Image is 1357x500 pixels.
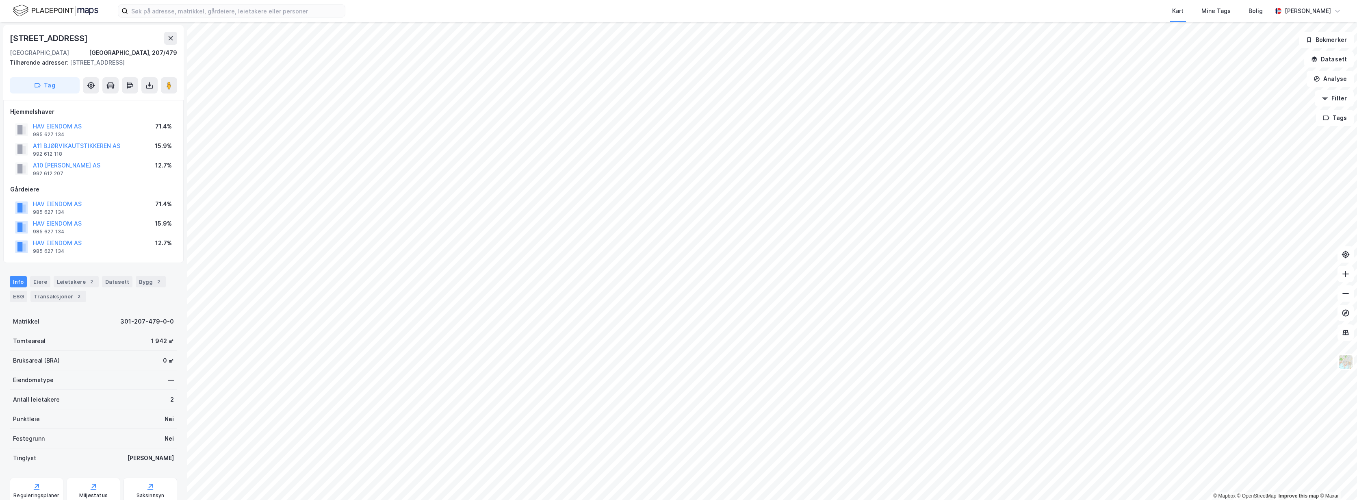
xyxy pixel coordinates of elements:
[1172,6,1184,16] div: Kart
[155,141,172,151] div: 15.9%
[13,492,59,499] div: Reguleringsplaner
[10,59,70,66] span: Tilhørende adresser:
[155,199,172,209] div: 71.4%
[33,209,65,215] div: 985 627 134
[151,336,174,346] div: 1 942 ㎡
[1338,354,1353,370] img: Z
[10,291,27,302] div: ESG
[170,395,174,404] div: 2
[102,276,132,287] div: Datasett
[13,4,98,18] img: logo.f888ab2527a4732fd821a326f86c7f29.svg
[30,276,50,287] div: Eiere
[10,58,171,67] div: [STREET_ADDRESS]
[136,276,166,287] div: Bygg
[33,151,62,157] div: 992 612 118
[1237,493,1277,499] a: OpenStreetMap
[137,492,165,499] div: Saksinnsyn
[13,434,45,443] div: Festegrunn
[75,292,83,300] div: 2
[154,278,163,286] div: 2
[13,395,60,404] div: Antall leietakere
[13,336,46,346] div: Tomteareal
[33,131,65,138] div: 985 627 134
[1299,32,1354,48] button: Bokmerker
[33,228,65,235] div: 985 627 134
[87,278,95,286] div: 2
[30,291,86,302] div: Transaksjoner
[1213,493,1236,499] a: Mapbox
[13,375,54,385] div: Eiendomstype
[155,238,172,248] div: 12.7%
[168,375,174,385] div: —
[89,48,177,58] div: [GEOGRAPHIC_DATA], 207/479
[165,414,174,424] div: Nei
[127,453,174,463] div: [PERSON_NAME]
[13,414,40,424] div: Punktleie
[120,317,174,326] div: 301-207-479-0-0
[13,356,60,365] div: Bruksareal (BRA)
[1201,6,1231,16] div: Mine Tags
[1304,51,1354,67] button: Datasett
[10,48,69,58] div: [GEOGRAPHIC_DATA]
[33,170,63,177] div: 992 612 207
[13,453,36,463] div: Tinglyst
[79,492,108,499] div: Miljøstatus
[10,185,177,194] div: Gårdeiere
[33,248,65,254] div: 985 627 134
[10,107,177,117] div: Hjemmelshaver
[155,219,172,228] div: 15.9%
[1279,493,1319,499] a: Improve this map
[1307,71,1354,87] button: Analyse
[54,276,99,287] div: Leietakere
[165,434,174,443] div: Nei
[163,356,174,365] div: 0 ㎡
[155,161,172,170] div: 12.7%
[1316,461,1357,500] iframe: Chat Widget
[155,122,172,131] div: 71.4%
[10,32,89,45] div: [STREET_ADDRESS]
[1285,6,1331,16] div: [PERSON_NAME]
[128,5,345,17] input: Søk på adresse, matrikkel, gårdeiere, leietakere eller personer
[10,276,27,287] div: Info
[1249,6,1263,16] div: Bolig
[1316,461,1357,500] div: Kontrollprogram for chat
[1315,90,1354,107] button: Filter
[1316,110,1354,126] button: Tags
[13,317,39,326] div: Matrikkel
[10,77,80,93] button: Tag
